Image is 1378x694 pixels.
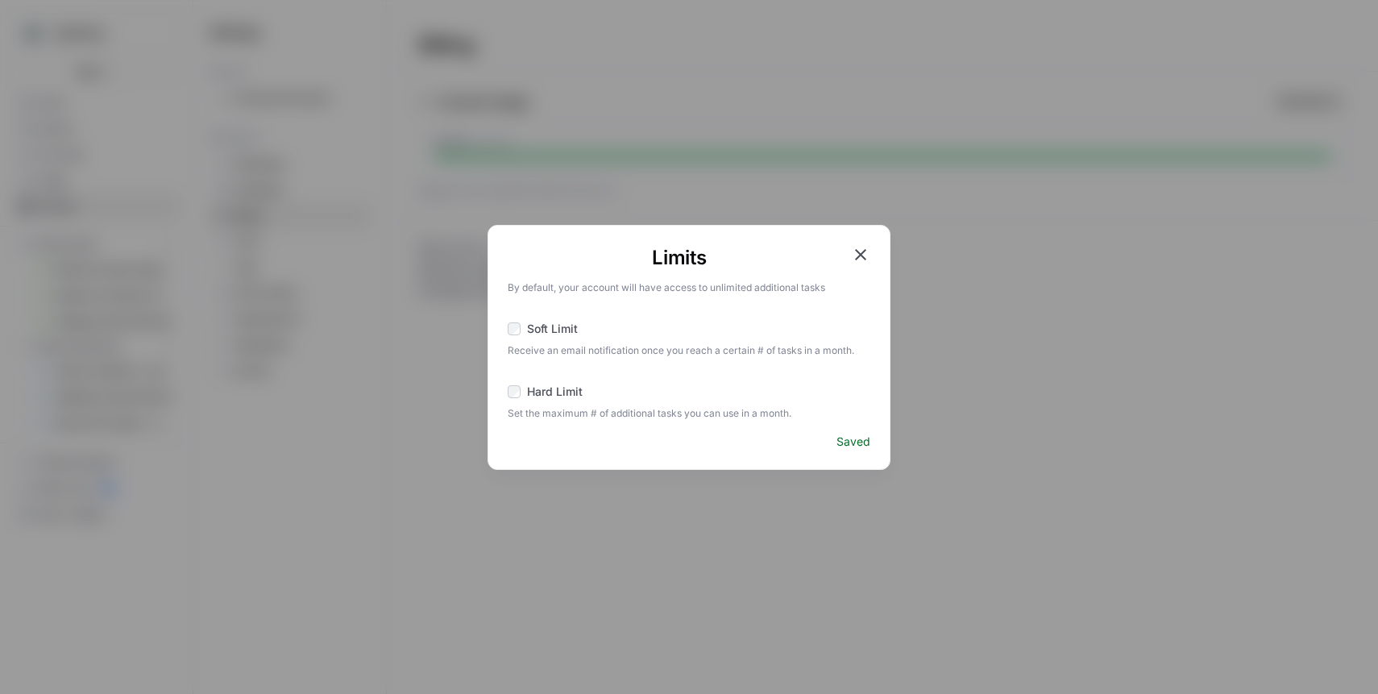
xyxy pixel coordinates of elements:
[508,277,870,295] p: By default, your account will have access to unlimited additional tasks
[508,403,870,421] span: Set the maximum # of additional tasks you can use in a month.
[508,385,521,398] input: Hard Limit
[836,434,870,450] span: Saved
[508,245,851,271] h1: Limits
[527,384,583,400] span: Hard Limit
[508,340,870,358] span: Receive an email notification once you reach a certain # of tasks in a month.
[508,322,521,335] input: Soft Limit
[527,321,578,337] span: Soft Limit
